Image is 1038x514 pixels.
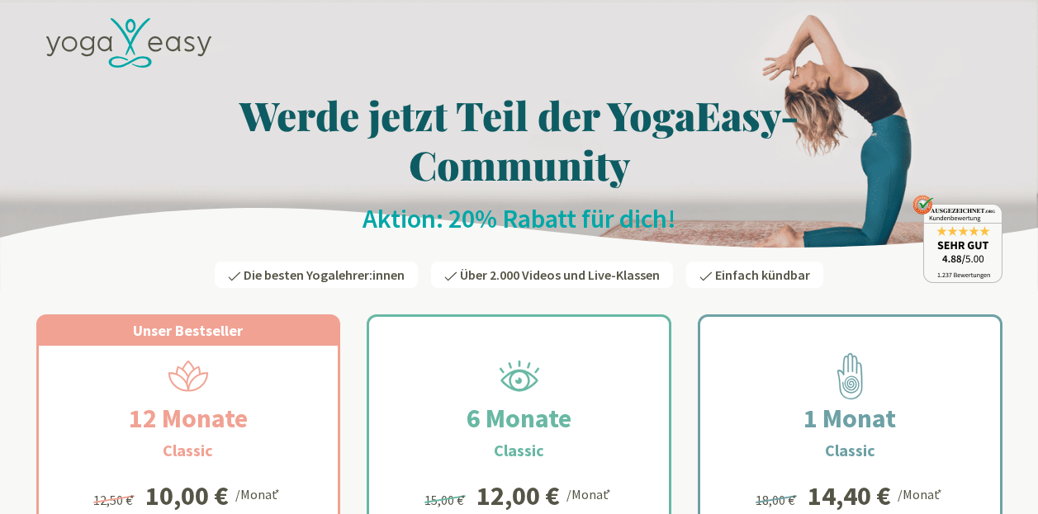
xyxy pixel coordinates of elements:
[715,266,810,283] span: Einfach kündbar
[235,483,282,504] div: /Monat
[163,438,213,463] h3: Classic
[427,398,611,438] h2: 6 Monate
[133,321,243,340] span: Unser Bestseller
[244,266,405,283] span: Die besten Yogalehrer:innen
[89,398,287,438] h2: 12 Monate
[36,202,1002,235] h2: Aktion: 20% Rabatt für dich!
[494,438,544,463] h3: Classic
[36,90,1002,189] h1: Werde jetzt Teil der YogaEasy-Community
[93,492,137,508] span: 12,50 €
[566,483,614,504] div: /Monat
[476,483,560,509] div: 12,00 €
[764,398,936,438] h2: 1 Monat
[460,266,660,283] span: Über 2.000 Videos und Live-Klassen
[825,438,875,463] h3: Classic
[756,492,799,508] span: 18,00 €
[912,195,1002,283] img: ausgezeichnet_badge.png
[145,483,229,509] div: 10,00 €
[808,483,891,509] div: 14,40 €
[898,483,945,504] div: /Monat
[424,492,468,508] span: 15,00 €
